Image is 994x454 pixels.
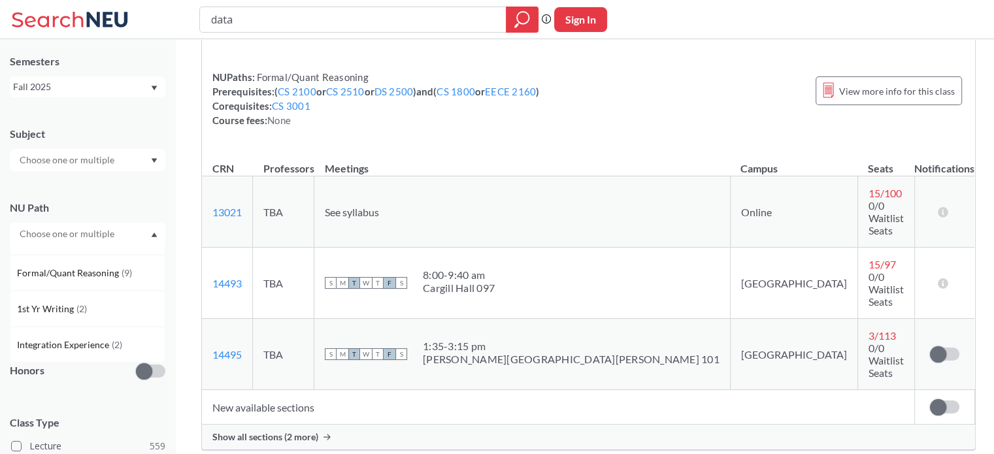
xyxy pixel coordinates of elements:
a: 13021 [212,206,242,218]
span: ( 2 ) [112,339,122,350]
svg: magnifying glass [514,10,530,29]
div: CRN [212,161,234,176]
td: Online [730,176,857,248]
span: Formal/Quant Reasoning [255,71,369,83]
svg: Dropdown arrow [151,232,157,237]
span: 15 / 97 [869,258,896,270]
a: CS 2510 [326,86,365,97]
span: None [267,114,291,126]
td: New available sections [202,390,914,425]
span: Class Type [10,415,165,430]
span: S [395,348,407,360]
div: Cargill Hall 097 [423,282,495,295]
span: 0/0 Waitlist Seats [869,199,904,236]
a: CS 3001 [272,100,310,112]
div: NUPaths: Prerequisites: ( or or ) and ( or ) Corequisites: Course fees: [212,70,539,127]
span: Integration Experience [17,338,112,352]
div: Fall 2025 [13,80,150,94]
span: T [348,277,360,289]
th: Notifications [914,148,974,176]
a: CS 1800 [437,86,475,97]
div: NU Path [10,201,165,215]
div: Subject [10,127,165,141]
div: Semesters [10,54,165,69]
th: Campus [730,148,857,176]
a: CS 2100 [278,86,316,97]
span: T [348,348,360,360]
div: magnifying glass [506,7,538,33]
input: Choose one or multiple [13,152,123,168]
a: 14495 [212,348,242,361]
span: 0/0 Waitlist Seats [869,270,904,308]
div: Show all sections (2 more) [202,425,975,449]
div: [PERSON_NAME][GEOGRAPHIC_DATA][PERSON_NAME] 101 [423,353,720,366]
input: Class, professor, course number, "phrase" [210,8,497,31]
a: DS 2500 [374,86,414,97]
span: 559 [150,439,165,453]
div: Dropdown arrow [10,149,165,171]
span: S [395,277,407,289]
td: TBA [253,248,314,319]
span: F [384,348,395,360]
svg: Dropdown arrow [151,158,157,163]
td: TBA [253,319,314,390]
span: M [337,348,348,360]
th: Professors [253,148,314,176]
span: Show all sections (2 more) [212,431,318,443]
div: Fall 2025Dropdown arrow [10,76,165,97]
a: 14493 [212,277,242,289]
span: W [360,277,372,289]
span: F [384,277,395,289]
span: 0/0 Waitlist Seats [869,342,904,379]
svg: Dropdown arrow [151,86,157,91]
span: 15 / 100 [869,187,902,199]
span: M [337,277,348,289]
th: Meetings [314,148,731,176]
div: 8:00 - 9:40 am [423,268,495,282]
span: T [372,348,384,360]
td: [GEOGRAPHIC_DATA] [730,319,857,390]
span: 1st Yr Writing [17,302,76,316]
button: Sign In [554,7,607,32]
td: TBA [253,176,314,248]
div: 1:35 - 3:15 pm [423,340,720,353]
span: S [325,277,337,289]
span: T [372,277,384,289]
span: 3 / 113 [869,329,896,342]
input: Choose one or multiple [13,226,123,242]
div: Dropdown arrowSocieties/Institutions(19)Analyzing/Using Data(17)Natural/Designed World(17)Interpr... [10,223,165,245]
span: W [360,348,372,360]
span: S [325,348,337,360]
span: Formal/Quant Reasoning [17,266,122,280]
span: ( 9 ) [122,267,132,278]
span: ( 2 ) [76,303,87,314]
a: EECE 2160 [485,86,536,97]
th: Seats [857,148,914,176]
span: See syllabus [325,206,379,218]
span: View more info for this class [839,83,955,99]
td: [GEOGRAPHIC_DATA] [730,248,857,319]
p: Honors [10,363,44,378]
